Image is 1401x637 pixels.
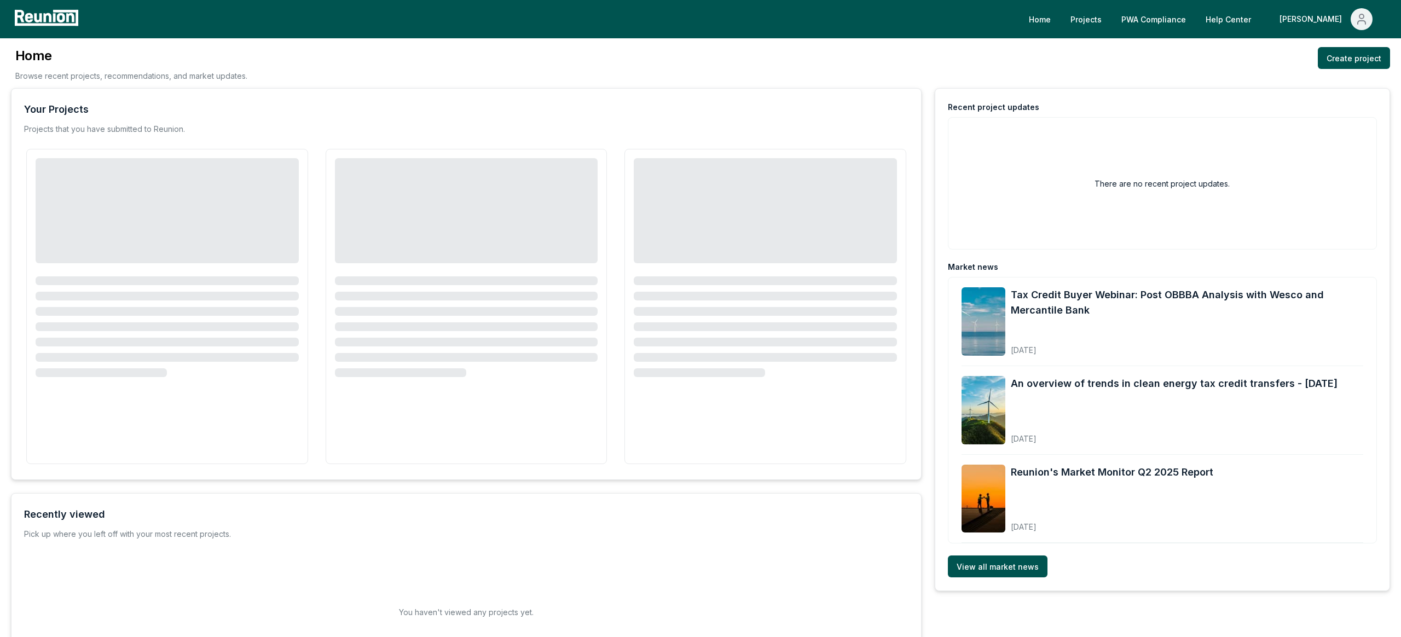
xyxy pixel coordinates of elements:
div: Your Projects [24,102,89,117]
h2: There are no recent project updates. [1095,178,1230,189]
img: An overview of trends in clean energy tax credit transfers - August 2025 [962,376,1005,444]
h3: Home [15,47,247,65]
a: View all market news [948,555,1047,577]
a: PWA Compliance [1113,8,1195,30]
div: Recently viewed [24,507,105,522]
img: Reunion's Market Monitor Q2 2025 Report [962,465,1005,533]
div: [DATE] [1011,425,1338,444]
a: Create project [1318,47,1390,69]
div: [DATE] [1011,337,1363,356]
a: Projects [1062,8,1110,30]
button: [PERSON_NAME] [1271,8,1381,30]
a: Tax Credit Buyer Webinar: Post OBBBA Analysis with Wesco and Mercantile Bank [1011,287,1363,318]
div: [DATE] [1011,513,1213,532]
img: Tax Credit Buyer Webinar: Post OBBBA Analysis with Wesco and Mercantile Bank [962,287,1005,356]
div: Pick up where you left off with your most recent projects. [24,529,231,540]
a: Help Center [1197,8,1260,30]
a: Home [1020,8,1060,30]
a: An overview of trends in clean energy tax credit transfers - [DATE] [1011,376,1338,391]
div: Recent project updates [948,102,1039,113]
p: Browse recent projects, recommendations, and market updates. [15,70,247,82]
div: Market news [948,262,998,273]
div: [PERSON_NAME] [1280,8,1346,30]
nav: Main [1020,8,1390,30]
a: Reunion's Market Monitor Q2 2025 Report [1011,465,1213,480]
p: Projects that you have submitted to Reunion. [24,124,185,135]
h2: You haven't viewed any projects yet. [399,606,534,618]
